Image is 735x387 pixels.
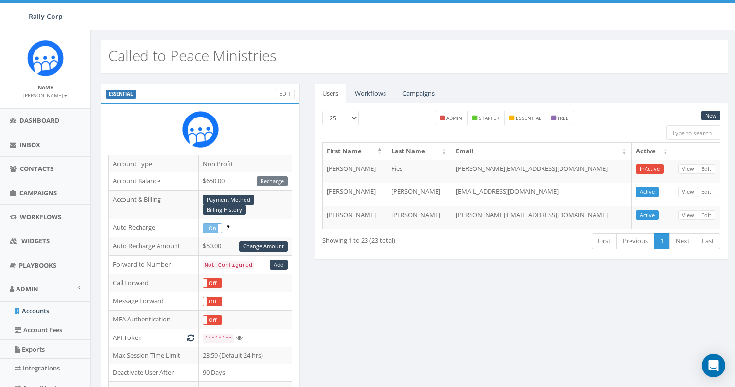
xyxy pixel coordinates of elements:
span: Dashboard [19,116,60,125]
span: Inbox [19,140,40,149]
a: Workflows [347,84,394,103]
td: [PERSON_NAME] [387,183,452,206]
small: Name [38,84,53,91]
a: Edit [698,187,715,197]
small: admin [446,115,462,121]
div: OnOff [203,297,222,307]
a: Campaigns [395,84,442,103]
a: First [592,233,617,249]
span: Widgets [21,236,50,245]
td: Call Forward [109,274,199,292]
div: OnOff [203,223,222,234]
th: Active: activate to sort column ascending [632,143,673,160]
i: Generate New Token [187,335,194,341]
td: Account Balance [109,172,199,191]
a: Add [270,260,288,270]
td: Auto Recharge Amount [109,237,199,256]
span: Campaigns [19,188,57,197]
td: Account & Billing [109,190,199,219]
div: OnOff [203,315,222,325]
th: First Name: activate to sort column descending [323,143,387,160]
a: Users [315,84,346,103]
td: Deactivate User After [109,364,199,382]
a: Next [669,233,696,249]
label: Off [203,316,222,325]
td: [PERSON_NAME] [323,183,387,206]
h2: Called to Peace Ministries [108,48,277,64]
td: [PERSON_NAME] [387,206,452,229]
a: Edit [698,210,715,220]
td: 90 Days [198,364,292,382]
td: MFA Authentication [109,311,199,329]
td: Forward to Number [109,255,199,274]
td: [PERSON_NAME][EMAIL_ADDRESS][DOMAIN_NAME] [452,206,632,229]
input: Type to search [666,125,720,140]
span: Playbooks [19,261,56,269]
td: [EMAIL_ADDRESS][DOMAIN_NAME] [452,183,632,206]
label: Off [203,279,222,288]
a: Last [696,233,720,249]
a: View [678,164,698,174]
td: $650.00 [198,172,292,191]
a: Active [636,187,659,197]
a: Edit [698,164,715,174]
code: Not Configured [203,261,254,269]
img: Icon_1.png [27,40,64,76]
label: ESSENTIAL [106,90,136,99]
td: API Token [109,329,199,347]
small: starter [479,115,499,121]
small: free [558,115,569,121]
td: Max Session Time Limit [109,347,199,364]
span: Contacts [20,164,53,173]
td: Message Forward [109,292,199,311]
div: Showing 1 to 23 (23 total) [322,232,480,245]
a: Active [636,210,659,220]
th: Email: activate to sort column ascending [452,143,632,160]
a: Billing History [203,205,246,215]
td: Fies [387,160,452,183]
td: Account Type [109,155,199,172]
a: Change Amount [239,241,288,252]
a: Payment Method [203,195,254,205]
td: Auto Recharge [109,219,199,237]
img: Rally_Corp_Icon.png [182,111,219,148]
td: 23:59 (Default 24 hrs) [198,347,292,364]
span: Rally Corp [29,12,63,21]
a: View [678,187,698,197]
a: New [701,111,720,121]
div: Open Intercom Messenger [702,354,725,377]
span: Admin [16,285,38,293]
a: InActive [636,164,664,174]
label: On [203,224,222,233]
a: View [678,210,698,220]
td: [PERSON_NAME] [323,160,387,183]
span: Enable to prevent campaign failure. [226,223,229,232]
td: [PERSON_NAME][EMAIL_ADDRESS][DOMAIN_NAME] [452,160,632,183]
a: Edit [276,89,295,99]
span: Workflows [20,212,61,221]
small: essential [516,115,541,121]
div: OnOff [203,278,222,288]
td: [PERSON_NAME] [323,206,387,229]
a: 1 [654,233,670,249]
a: [PERSON_NAME] [23,90,68,99]
a: Previous [616,233,654,249]
td: Non Profit [198,155,292,172]
th: Last Name: activate to sort column ascending [387,143,452,160]
label: Off [203,297,222,306]
small: [PERSON_NAME] [23,92,68,99]
td: $50.00 [198,237,292,256]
